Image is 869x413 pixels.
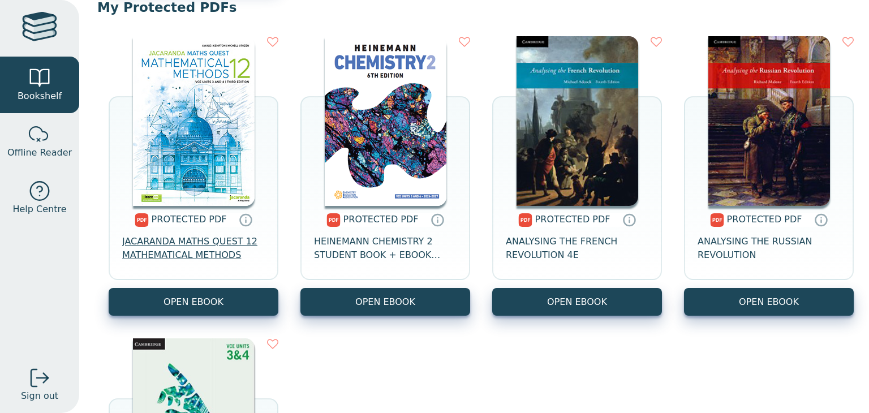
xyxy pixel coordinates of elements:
[535,214,610,225] span: PROTECTED PDF
[18,89,62,103] span: Bookshelf
[698,235,840,262] span: ANALYSING THE RUSSIAN REVOLUTION
[133,36,255,206] img: 64b39aa5-6f4b-4b8d-9255-346c6d45122f.jpg
[622,213,636,226] a: Protected PDFs cannot be printed, copied or shared. They can be accessed online through Education...
[431,213,444,226] a: Protected PDFs cannot be printed, copied or shared. They can be accessed online through Education...
[506,235,648,262] span: ANALYSING THE FRENCH REVOLUTION 4E
[710,213,724,227] img: pdf.svg
[122,235,265,262] span: JACARANDA MATHS QUEST 12 MATHEMATICAL METHODS
[135,213,149,227] img: pdf.svg
[727,214,802,225] span: PROTECTED PDF
[492,288,662,316] a: OPEN EBOOK
[7,146,72,160] span: Offline Reader
[518,213,532,227] img: pdf.svg
[21,389,58,403] span: Sign out
[517,36,638,206] img: ba7d8ef9-f378-49a4-b356-fe25c63e6559.jpg
[300,288,470,316] a: OPEN EBOOK
[326,213,341,227] img: pdf.svg
[12,203,66,216] span: Help Centre
[239,213,252,226] a: Protected PDFs cannot be printed, copied or shared. They can be accessed online through Education...
[152,214,227,225] span: PROTECTED PDF
[325,36,446,206] img: 07625a2d-ce25-488e-b616-dc4bba152468.png
[343,214,419,225] span: PROTECTED PDF
[314,235,457,262] span: HEINEMANN CHEMISTRY 2 STUDENT BOOK + EBOOK WITH ONLINE ASSESSMENT 6E
[109,288,278,316] a: OPEN EBOOK
[814,213,828,226] a: Protected PDFs cannot be printed, copied or shared. They can be accessed online through Education...
[684,288,854,316] a: OPEN EBOOK
[708,36,830,206] img: 5ab78e46-36f4-446b-b6eb-720fcb88ebc9.jpg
